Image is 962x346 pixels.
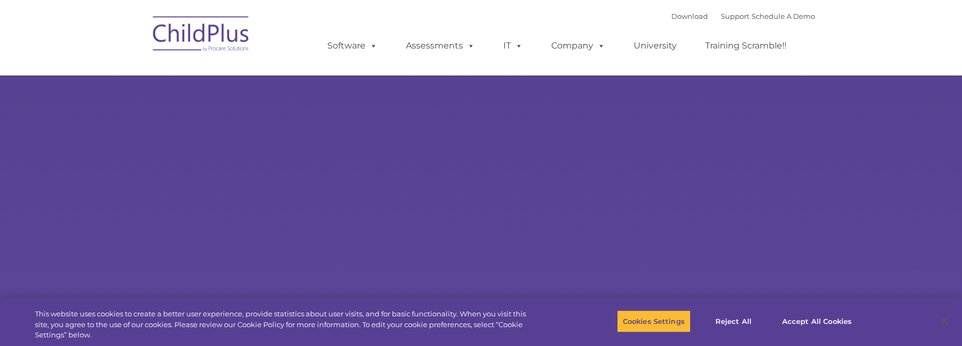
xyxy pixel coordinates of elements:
a: University [623,35,687,57]
img: ChildPlus by Procare Solutions [148,9,255,63]
a: Schedule A Demo [752,12,815,20]
button: Reject All [700,310,767,333]
a: Software [317,35,388,57]
a: Download [671,12,708,20]
a: IT [493,35,533,57]
button: Accept All Cookies [776,310,858,333]
a: Company [540,35,616,57]
a: Support [721,12,749,20]
a: Assessments [395,35,486,57]
div: This website uses cookies to create a better user experience, provide statistics about user visit... [35,309,529,341]
font: | [671,12,815,20]
button: Cookies Settings [617,310,691,333]
button: Close [933,309,957,333]
a: Training Scramble!! [694,35,797,57]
